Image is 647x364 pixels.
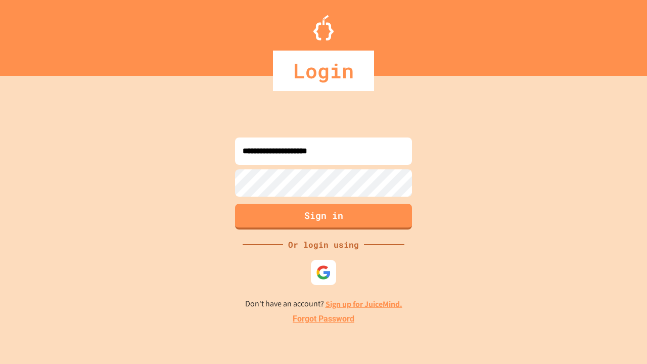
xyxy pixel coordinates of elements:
a: Sign up for JuiceMind. [326,299,402,309]
img: Logo.svg [313,15,334,40]
div: Login [273,51,374,91]
div: Or login using [283,239,364,251]
button: Sign in [235,204,412,230]
p: Don't have an account? [245,298,402,310]
a: Forgot Password [293,313,354,325]
img: google-icon.svg [316,265,331,280]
